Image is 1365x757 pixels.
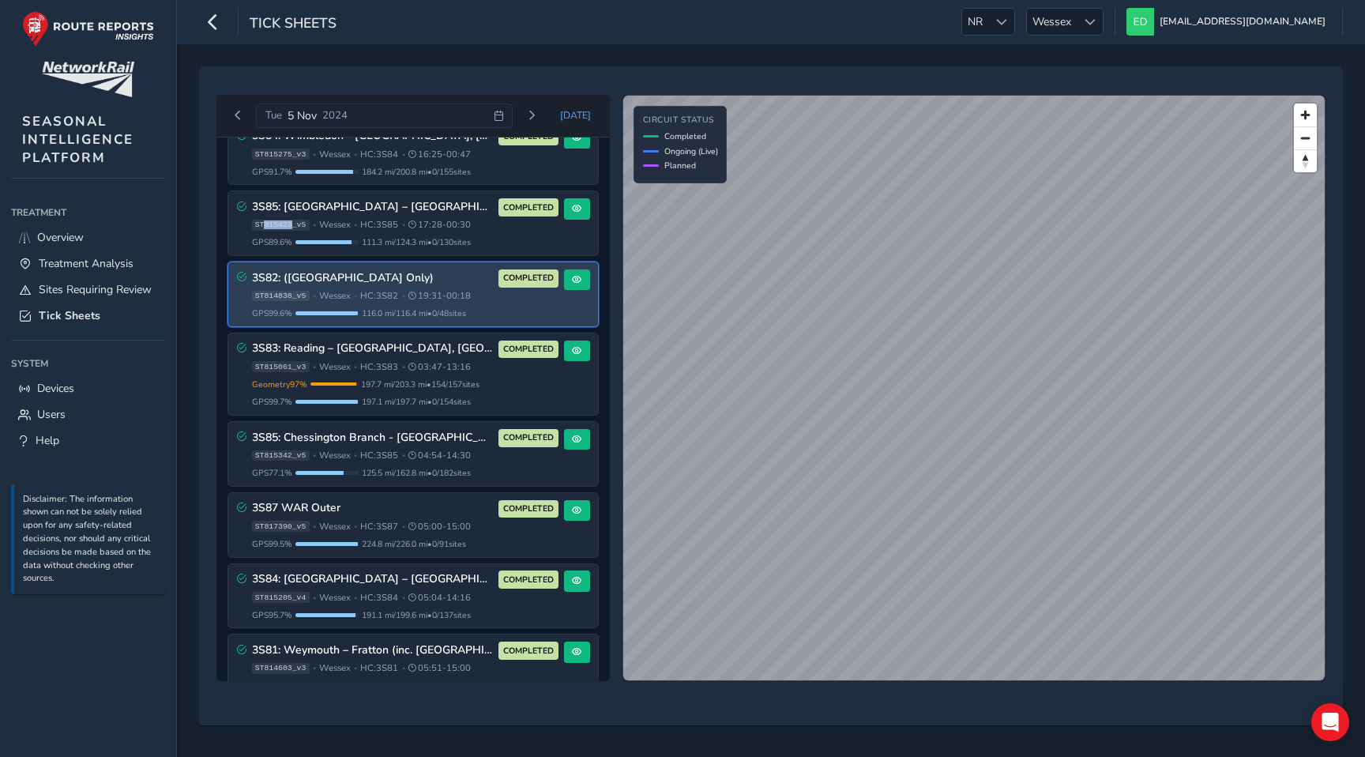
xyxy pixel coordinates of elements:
[252,201,494,214] h3: 3S85: [GEOGRAPHIC_DATA] – [GEOGRAPHIC_DATA], Hounslow loop, [GEOGRAPHIC_DATA], [GEOGRAPHIC_DATA]
[37,230,84,245] span: Overview
[313,451,316,460] span: •
[252,166,292,178] span: GPS 91.7 %
[252,378,307,390] span: Geometry 97 %
[319,149,351,160] span: Wessex
[664,130,706,142] span: Completed
[36,433,59,448] span: Help
[408,361,471,373] span: 03:47 - 13:16
[354,664,357,672] span: •
[402,292,405,300] span: •
[354,220,357,229] span: •
[11,427,165,454] a: Help
[11,375,165,401] a: Devices
[503,503,554,515] span: COMPLETED
[252,149,310,160] span: ST815275_v3
[225,106,251,126] button: Previous day
[39,256,133,271] span: Treatment Analysis
[360,521,398,533] span: HC: 3S87
[354,451,357,460] span: •
[1126,8,1154,36] img: diamond-layout
[503,574,554,586] span: COMPLETED
[503,130,554,143] span: COMPLETED
[11,201,165,224] div: Treatment
[252,361,310,372] span: ST815061_v3
[22,112,133,167] span: SEASONAL INTELLIGENCE PLATFORM
[408,592,471,604] span: 05:04 - 14:16
[252,521,310,532] span: ST817390_v5
[362,609,471,621] span: 191.1 mi / 199.6 mi • 0 / 137 sites
[408,290,471,302] span: 19:31 - 00:18
[643,115,718,126] h4: Circuit Status
[23,493,157,586] p: Disclaimer: The information shown can not be solely relied upon for any safety-related decisions,...
[252,307,292,319] span: GPS 99.6 %
[11,303,165,329] a: Tick Sheets
[360,450,398,461] span: HC: 3S85
[354,292,357,300] span: •
[252,592,310,603] span: ST815205_v4
[402,363,405,371] span: •
[1160,8,1326,36] span: [EMAIL_ADDRESS][DOMAIN_NAME]
[319,592,351,604] span: Wessex
[252,573,494,586] h3: 3S84: [GEOGRAPHIC_DATA] – [GEOGRAPHIC_DATA], [GEOGRAPHIC_DATA], [GEOGRAPHIC_DATA]
[354,363,357,371] span: •
[288,108,317,123] span: 5 Nov
[252,467,292,479] span: GPS 77.1 %
[408,521,471,533] span: 05:00 - 15:00
[354,150,357,159] span: •
[252,450,310,461] span: ST815342_v5
[252,538,292,550] span: GPS 99.5 %
[252,502,494,515] h3: 3S87 WAR Outer
[313,150,316,159] span: •
[252,220,310,231] span: ST815423_v5
[252,609,292,621] span: GPS 95.7 %
[313,593,316,602] span: •
[252,663,310,674] span: ST814603_v3
[22,11,154,47] img: rr logo
[39,282,152,297] span: Sites Requiring Review
[354,522,357,531] span: •
[354,593,357,602] span: •
[1027,9,1077,35] span: Wessex
[503,431,554,444] span: COMPLETED
[322,108,348,122] span: 2024
[550,104,602,127] button: Today
[360,219,398,231] span: HC: 3S85
[319,290,351,302] span: Wessex
[39,308,100,323] span: Tick Sheets
[360,290,398,302] span: HC: 3S82
[402,522,405,531] span: •
[362,307,466,319] span: 116.0 mi / 116.4 mi • 0 / 48 sites
[408,662,471,674] span: 05:51 - 15:00
[11,224,165,250] a: Overview
[362,680,471,691] span: 215.7 mi / 217.1 mi • 0 / 134 sites
[360,361,398,373] span: HC: 3S83
[252,342,494,356] h3: 3S83: Reading – [GEOGRAPHIC_DATA], [GEOGRAPHIC_DATA], [US_STATE][GEOGRAPHIC_DATA]
[362,538,466,550] span: 224.8 mi / 226.0 mi • 0 / 91 sites
[313,664,316,672] span: •
[360,592,398,604] span: HC: 3S84
[11,277,165,303] a: Sites Requiring Review
[37,407,66,422] span: Users
[503,343,554,356] span: COMPLETED
[1294,149,1317,172] button: Reset bearing to north
[11,250,165,277] a: Treatment Analysis
[252,272,494,285] h3: 3S82: ([GEOGRAPHIC_DATA] Only)
[252,396,292,408] span: GPS 99.7 %
[1311,703,1349,741] div: Open Intercom Messenger
[503,645,554,657] span: COMPLETED
[1294,126,1317,149] button: Zoom out
[319,521,351,533] span: Wessex
[252,644,494,657] h3: 3S81: Weymouth – Fratton (inc. [GEOGRAPHIC_DATA])
[252,291,310,302] span: ST814838_v5
[11,401,165,427] a: Users
[402,664,405,672] span: •
[319,219,351,231] span: Wessex
[408,450,471,461] span: 04:54 - 14:30
[560,109,591,122] span: [DATE]
[1126,8,1331,36] button: [EMAIL_ADDRESS][DOMAIN_NAME]
[402,220,405,229] span: •
[313,220,316,229] span: •
[319,361,351,373] span: Wessex
[319,662,351,674] span: Wessex
[252,130,494,143] h3: 3S84: Wimbledon - [GEOGRAPHIC_DATA], [GEOGRAPHIC_DATA], [GEOGRAPHIC_DATA]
